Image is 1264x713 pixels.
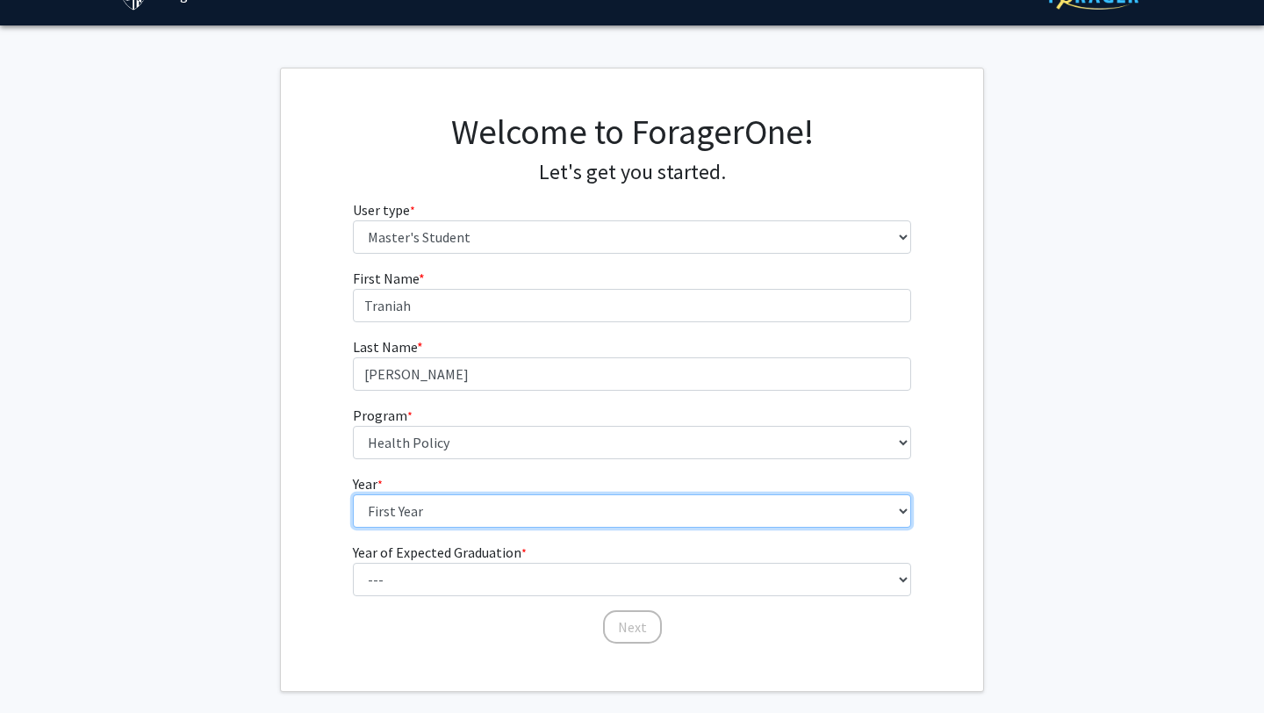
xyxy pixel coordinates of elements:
h1: Welcome to ForagerOne! [353,111,912,153]
label: Year [353,473,383,494]
iframe: Chat [13,634,75,700]
h4: Let's get you started. [353,160,912,185]
button: Next [603,610,662,644]
span: First Name [353,270,419,287]
label: User type [353,199,415,220]
span: Last Name [353,338,417,356]
label: Program [353,405,413,426]
label: Year of Expected Graduation [353,542,527,563]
